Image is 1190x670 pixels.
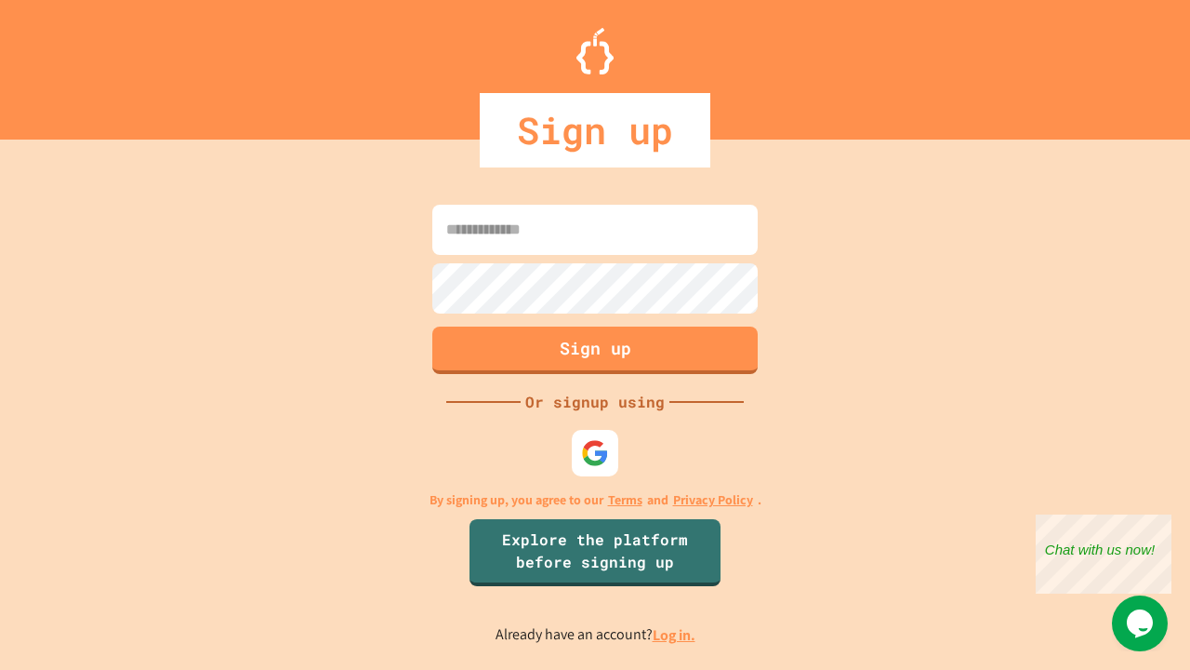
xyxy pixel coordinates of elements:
[496,623,695,647] p: Already have an account?
[653,625,695,645] a: Log in.
[576,28,614,74] img: Logo.svg
[608,490,642,510] a: Terms
[430,490,761,510] p: By signing up, you agree to our and .
[480,93,710,167] div: Sign up
[1112,596,1171,651] iframe: chat widget
[521,391,669,413] div: Or signup using
[1036,515,1171,594] iframe: chat widget
[432,327,758,374] button: Sign up
[469,519,721,586] a: Explore the platform before signing up
[581,439,609,467] img: google-icon.svg
[673,490,753,510] a: Privacy Policy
